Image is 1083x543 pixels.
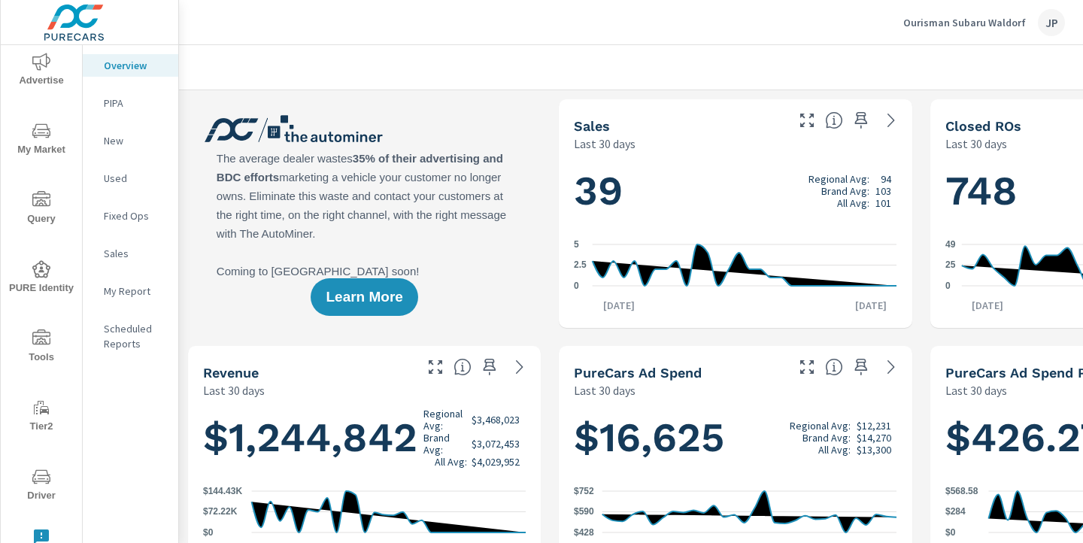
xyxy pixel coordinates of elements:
[857,420,891,432] p: $12,231
[203,486,242,496] text: $144.43K
[203,408,526,468] h1: $1,244,842
[104,321,166,351] p: Scheduled Reports
[5,122,77,159] span: My Market
[83,129,178,152] div: New
[423,408,467,432] p: Regional Avg:
[945,259,956,270] text: 25
[574,281,579,291] text: 0
[104,208,166,223] p: Fixed Ops
[945,135,1007,153] p: Last 30 days
[857,432,891,444] p: $14,270
[961,298,1014,313] p: [DATE]
[472,438,520,450] p: $3,072,453
[945,527,956,538] text: $0
[203,507,238,517] text: $72.22K
[857,444,891,456] p: $13,300
[5,191,77,228] span: Query
[83,280,178,302] div: My Report
[821,185,869,197] p: Brand Avg:
[945,486,978,496] text: $568.58
[478,355,502,379] span: Save this to your personalized report
[945,239,956,250] text: 49
[5,468,77,505] span: Driver
[879,108,903,132] a: See more details in report
[104,58,166,73] p: Overview
[326,290,402,304] span: Learn More
[574,260,587,271] text: 2.5
[574,165,896,217] h1: 39
[837,197,869,209] p: All Avg:
[808,173,869,185] p: Regional Avg:
[945,118,1021,134] h5: Closed ROs
[1038,9,1065,36] div: JP
[83,167,178,190] div: Used
[454,358,472,376] span: Total sales revenue over the selected date range. [Source: This data is sourced from the dealer’s...
[903,16,1026,29] p: Ourisman Subaru Waldorf
[104,284,166,299] p: My Report
[875,185,891,197] p: 103
[508,355,532,379] a: See more details in report
[5,329,77,366] span: Tools
[203,381,265,399] p: Last 30 days
[203,527,214,538] text: $0
[423,355,447,379] button: Make Fullscreen
[472,414,520,426] p: $3,468,023
[83,54,178,77] div: Overview
[574,239,579,250] text: 5
[593,298,645,313] p: [DATE]
[875,197,891,209] p: 101
[849,108,873,132] span: Save this to your personalized report
[104,96,166,111] p: PIPA
[83,92,178,114] div: PIPA
[879,355,903,379] a: See more details in report
[203,365,259,381] h5: Revenue
[574,118,610,134] h5: Sales
[818,444,851,456] p: All Avg:
[83,205,178,227] div: Fixed Ops
[5,53,77,89] span: Advertise
[845,298,897,313] p: [DATE]
[5,260,77,297] span: PURE Identity
[83,317,178,355] div: Scheduled Reports
[945,381,1007,399] p: Last 30 days
[574,412,896,463] h1: $16,625
[790,420,851,432] p: Regional Avg:
[849,355,873,379] span: Save this to your personalized report
[104,171,166,186] p: Used
[83,242,178,265] div: Sales
[574,507,594,517] text: $590
[945,507,966,517] text: $284
[795,108,819,132] button: Make Fullscreen
[423,432,467,456] p: Brand Avg:
[802,432,851,444] p: Brand Avg:
[435,456,467,468] p: All Avg:
[104,133,166,148] p: New
[574,486,594,496] text: $752
[574,527,594,538] text: $428
[825,358,843,376] span: Total cost of media for all PureCars channels for the selected dealership group over the selected...
[104,246,166,261] p: Sales
[795,355,819,379] button: Make Fullscreen
[825,111,843,129] span: Number of vehicles sold by the dealership over the selected date range. [Source: This data is sou...
[311,278,417,316] button: Learn More
[574,381,636,399] p: Last 30 days
[945,281,951,291] text: 0
[5,399,77,435] span: Tier2
[472,456,520,468] p: $4,029,952
[574,365,702,381] h5: PureCars Ad Spend
[881,173,891,185] p: 94
[574,135,636,153] p: Last 30 days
